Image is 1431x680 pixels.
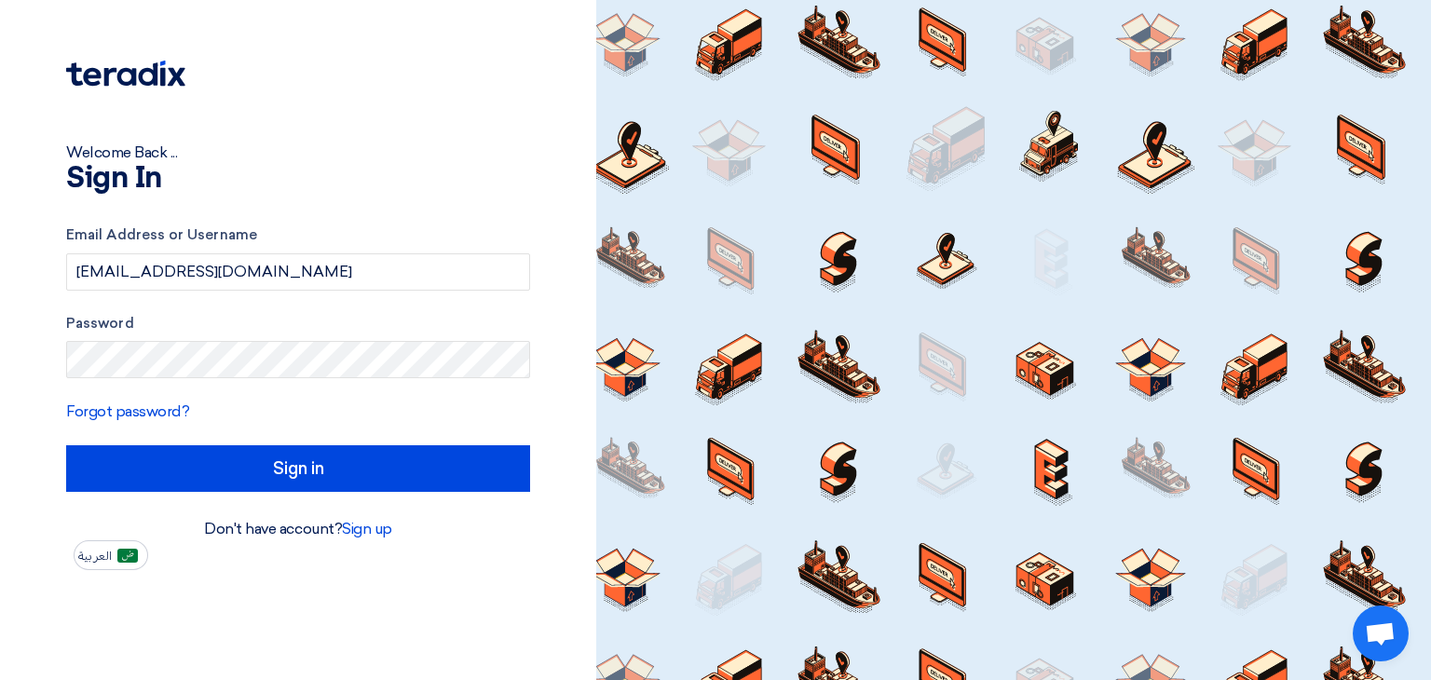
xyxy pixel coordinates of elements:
[66,445,530,492] input: Sign in
[66,61,185,87] img: Teradix logo
[66,224,530,246] label: Email Address or Username
[66,402,189,420] a: Forgot password?
[74,540,148,570] button: العربية
[66,253,530,291] input: Enter your business email or username
[78,550,112,563] span: العربية
[66,164,530,194] h1: Sign In
[66,518,530,540] div: Don't have account?
[66,313,530,334] label: Password
[1353,605,1409,661] div: Open chat
[66,142,530,164] div: Welcome Back ...
[342,520,392,537] a: Sign up
[117,549,138,563] img: ar-AR.png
